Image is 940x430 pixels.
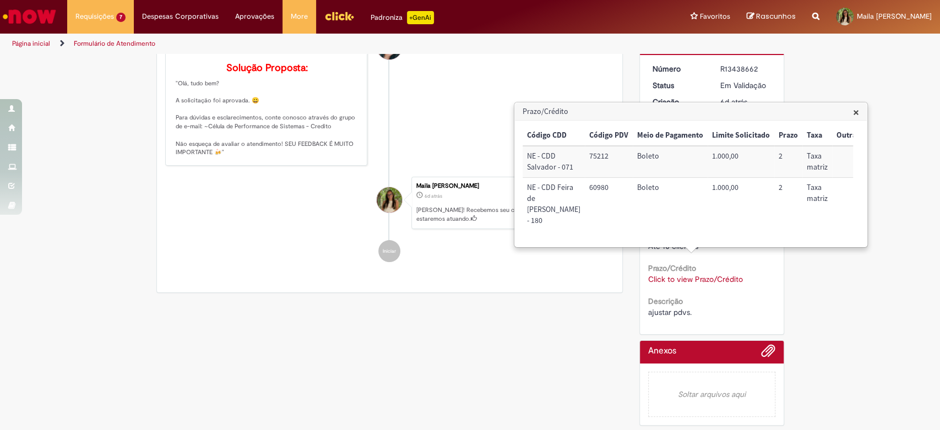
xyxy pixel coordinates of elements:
td: Outra taxa: [832,146,877,177]
h3: Prazo/Crédito [515,103,867,121]
span: × [853,105,859,119]
div: Maila [PERSON_NAME] [416,183,608,189]
span: Aprovações [235,11,274,22]
dt: Status [644,80,712,91]
a: Formulário de Atendimento [74,39,155,48]
dt: Criação [644,96,712,107]
div: 22/08/2025 09:23:34 [720,96,771,107]
td: Meio de Pagamento: Boleto [633,178,708,231]
span: More [291,11,308,22]
span: 6d atrás [425,193,442,199]
time: 22/08/2025 09:23:34 [425,193,442,199]
div: Prazo/Crédito [514,102,868,248]
th: Limite Solicitado [708,126,774,146]
span: Requisições [75,11,114,22]
span: Rascunhos [756,11,796,21]
em: Soltar arquivos aqui [648,372,775,417]
th: Código PDV [585,126,633,146]
td: Código CDD: NE - CDD Feira de Santana - 180 [523,178,585,231]
time: 22/08/2025 09:23:34 [720,97,747,107]
div: Padroniza [371,11,434,24]
li: Maila Melissa De Oliveira [165,177,615,230]
td: Meio de Pagamento: Boleto [633,146,708,177]
p: +GenAi [407,11,434,24]
td: Limite Solicitado: 1.000,00 [708,146,774,177]
b: Descrição [648,296,683,306]
div: Em Validação [720,80,771,91]
span: ajustar pdvs. [648,307,692,317]
td: Código PDV: 75212 [585,146,633,177]
a: Rascunhos [747,12,796,22]
span: 7 [116,13,126,22]
th: Código CDD [523,126,585,146]
img: click_logo_yellow_360x200.png [324,8,354,24]
span: Até 10 clientes [648,241,698,251]
th: Prazo [774,126,802,146]
td: Outra taxa: [832,178,877,231]
td: Prazo: 2 [774,146,802,177]
td: Código PDV: 60980 [585,178,633,231]
span: Maila [PERSON_NAME] [857,12,932,21]
td: Taxa: Taxa matriz [802,146,832,177]
img: ServiceNow [1,6,58,28]
td: Código CDD: NE - CDD Salvador - 071 [523,146,585,177]
button: Close [853,106,859,118]
p: [PERSON_NAME]! Recebemos seu chamado R13438662 e em breve estaremos atuando. [416,206,608,223]
h2: Anexos [648,346,676,356]
td: Taxa: Taxa matriz [802,178,832,231]
a: Click to view Prazo/Crédito [648,274,743,284]
b: Solução Proposta: [226,62,308,74]
button: Adicionar anexos [761,344,775,363]
td: Prazo: 2 [774,178,802,231]
span: Favoritos [700,11,730,22]
span: Despesas Corporativas [142,11,219,22]
th: Outra taxa [832,126,877,146]
ul: Trilhas de página [8,34,618,54]
div: R13438662 [720,63,771,74]
p: "Olá, tudo bem? A solicitação foi aprovada. 😀 Para dúvidas e esclarecimentos, conte conosco atrav... [176,63,359,157]
ul: Histórico de tíquete [165,13,615,274]
th: Taxa [802,126,832,146]
td: Limite Solicitado: 1.000,00 [708,178,774,231]
b: Prazo/Crédito [648,263,696,273]
th: Meio de Pagamento [633,126,708,146]
div: Maila Melissa De Oliveira [377,187,402,213]
a: Página inicial [12,39,50,48]
span: 6d atrás [720,97,747,107]
dt: Número [644,63,712,74]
